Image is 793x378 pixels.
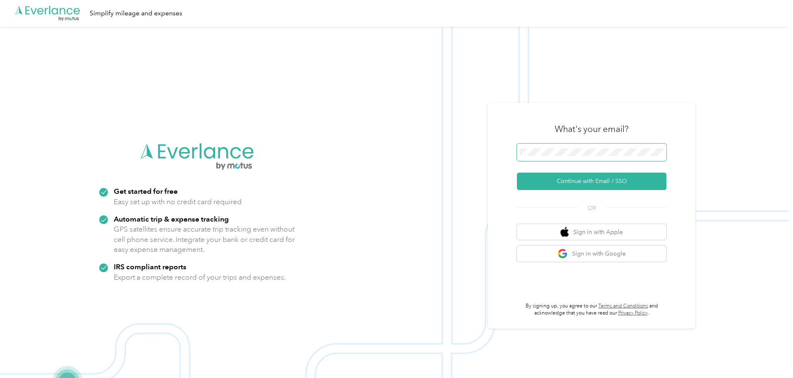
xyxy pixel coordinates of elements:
[114,272,286,283] p: Export a complete record of your trips and expenses.
[517,224,666,240] button: apple logoSign in with Apple
[90,8,182,19] div: Simplify mileage and expenses
[114,197,242,207] p: Easy set up with no credit card required
[517,173,666,190] button: Continue with Email / SSO
[114,187,178,195] strong: Get started for free
[517,302,666,317] p: By signing up, you agree to our and acknowledge that you have read our .
[560,227,569,237] img: apple logo
[577,204,606,212] span: OR
[114,262,186,271] strong: IRS compliant reports
[558,249,568,259] img: google logo
[618,310,648,316] a: Privacy Policy
[555,123,629,135] h3: What's your email?
[114,224,295,255] p: GPS satellites ensure accurate trip tracking even without cell phone service. Integrate your bank...
[517,246,666,262] button: google logoSign in with Google
[598,303,648,309] a: Terms and Conditions
[114,215,229,223] strong: Automatic trip & expense tracking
